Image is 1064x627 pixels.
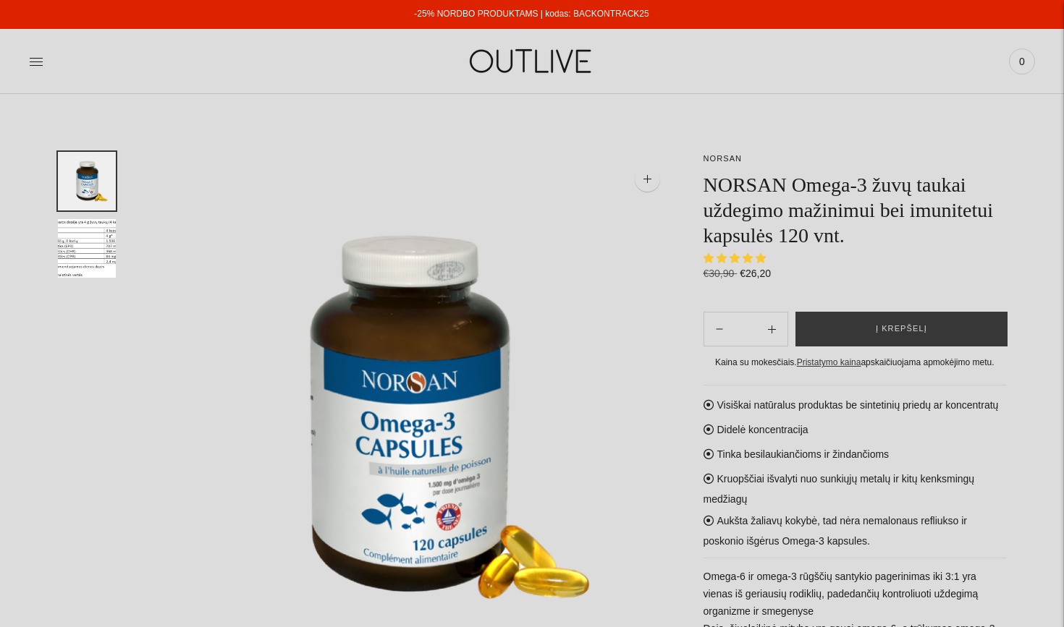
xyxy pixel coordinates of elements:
[740,268,771,279] span: €26,20
[704,355,1007,370] div: Kaina su mokesčiais. apskaičiuojama apmokėjimo metu.
[58,152,116,210] button: Translation missing: en.general.accessibility.image_thumbail
[1012,51,1032,72] span: 0
[735,319,756,340] input: Product quantity
[704,172,1007,248] h1: NORSAN Omega-3 žuvų taukai uždegimo mažinimui bei imunitetui kapsulės 120 vnt.
[797,357,861,367] a: Pristatymo kaina
[704,268,738,279] s: €30,90
[442,36,622,86] img: OUTLIVE
[704,312,735,346] button: Add product quantity
[704,154,743,163] a: NORSAN
[876,322,927,336] span: Į krepšelį
[1009,46,1035,77] a: 0
[795,312,1008,346] button: Į krepšelį
[704,252,769,264] span: 4.92 stars
[414,9,649,19] a: -25% NORDBO PRODUKTAMS | kodas: BACKONTRACK25
[58,219,116,278] button: Translation missing: en.general.accessibility.image_thumbail
[756,312,788,346] button: Subtract product quantity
